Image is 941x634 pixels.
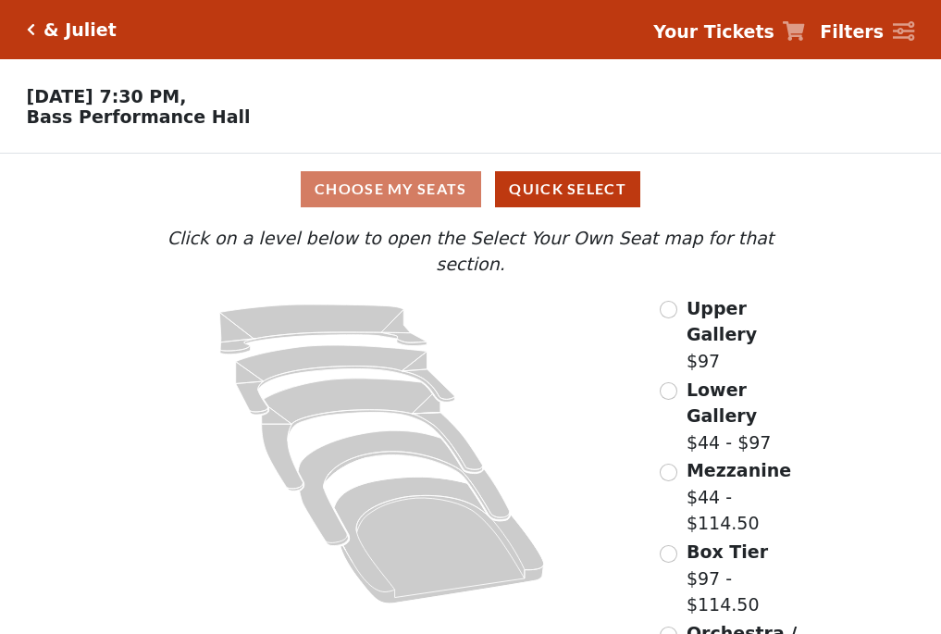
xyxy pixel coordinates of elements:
[687,541,768,562] span: Box Tier
[130,225,810,278] p: Click on a level below to open the Select Your Own Seat map for that section.
[220,305,427,354] path: Upper Gallery - Seats Available: 287
[687,377,811,456] label: $44 - $97
[687,539,811,618] label: $97 - $114.50
[820,19,914,45] a: Filters
[653,21,774,42] strong: Your Tickets
[43,19,117,41] h5: & Juliet
[820,21,884,42] strong: Filters
[653,19,805,45] a: Your Tickets
[687,295,811,375] label: $97
[687,298,757,345] span: Upper Gallery
[236,345,455,415] path: Lower Gallery - Seats Available: 78
[335,477,545,603] path: Orchestra / Parterre Circle - Seats Available: 17
[687,460,791,480] span: Mezzanine
[495,171,640,207] button: Quick Select
[27,23,35,36] a: Click here to go back to filters
[687,379,757,427] span: Lower Gallery
[687,457,811,537] label: $44 - $114.50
